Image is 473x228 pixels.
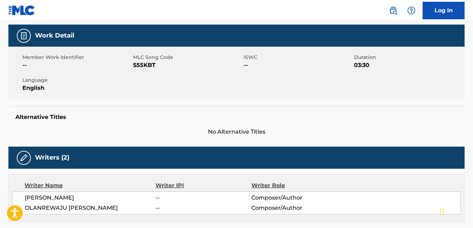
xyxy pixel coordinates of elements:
[25,181,155,190] div: Writer Name
[25,204,155,212] span: OLANREWAJU [PERSON_NAME]
[404,4,418,18] div: Help
[15,114,458,121] h5: Alternative Titles
[438,194,473,228] iframe: Chat Widget
[22,84,131,92] span: English
[20,154,28,162] img: Writers
[22,76,131,84] span: Language
[251,181,339,190] div: Writer Role
[155,204,251,212] span: --
[22,61,131,69] span: --
[251,194,339,202] span: Composer/Author
[35,154,69,162] h5: Writers (2)
[354,54,463,61] span: Duration
[20,32,28,40] img: Work Detail
[25,194,155,202] span: [PERSON_NAME]
[244,61,353,69] span: --
[155,194,251,202] span: --
[251,204,339,212] span: Composer/Author
[423,2,465,19] a: Log In
[440,201,444,222] div: Drag
[133,54,242,61] span: MLC Song Code
[8,5,35,15] img: MLC Logo
[407,6,416,15] img: help
[386,4,400,18] a: Public Search
[244,54,353,61] span: ISWC
[22,54,131,61] span: Member Work Identifier
[35,32,74,40] h5: Work Detail
[389,6,397,15] img: search
[133,61,242,69] span: S55KBT
[8,128,465,136] span: No Alternative Titles
[155,181,251,190] div: Writer IPI
[354,61,463,69] span: 03:30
